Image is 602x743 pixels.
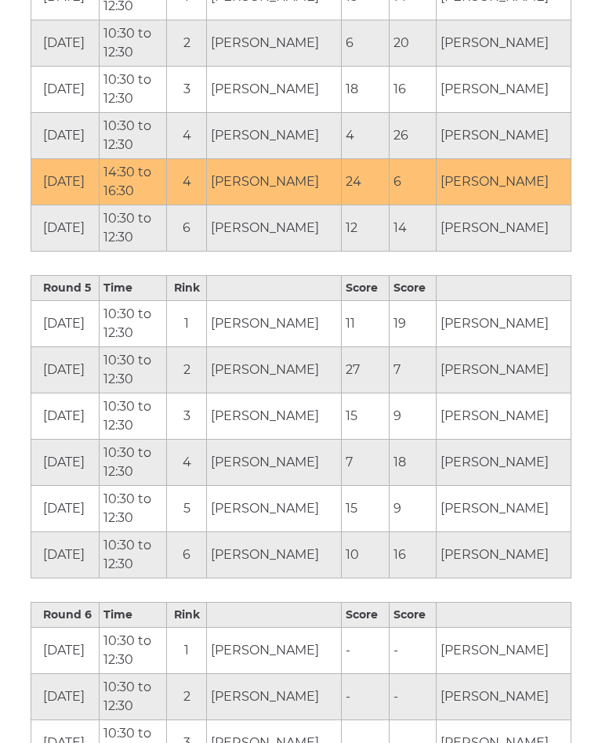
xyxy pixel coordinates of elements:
td: 6 [167,532,207,578]
th: Rink [167,603,207,628]
td: [PERSON_NAME] [436,159,571,205]
td: [PERSON_NAME] [207,440,342,486]
td: 12 [342,205,389,252]
td: 10:30 to 12:30 [99,440,167,486]
td: [PERSON_NAME] [436,67,571,113]
td: [PERSON_NAME] [436,113,571,159]
td: - [342,674,389,720]
th: Score [389,276,436,301]
td: 19 [389,301,436,347]
td: 10:30 to 12:30 [99,628,167,674]
td: [PERSON_NAME] [207,205,342,252]
td: 5 [167,486,207,532]
td: 18 [389,440,436,486]
td: [DATE] [31,159,100,205]
td: [DATE] [31,674,100,720]
td: 10:30 to 12:30 [99,486,167,532]
td: 2 [167,347,207,393]
th: Score [342,276,389,301]
td: [PERSON_NAME] [436,20,571,67]
th: Round 5 [31,276,100,301]
td: [DATE] [31,393,100,440]
td: 6 [389,159,436,205]
td: - [342,628,389,674]
td: [PERSON_NAME] [207,674,342,720]
td: [DATE] [31,532,100,578]
td: [PERSON_NAME] [207,159,342,205]
td: 26 [389,113,436,159]
td: 7 [389,347,436,393]
td: [PERSON_NAME] [207,113,342,159]
td: [DATE] [31,67,100,113]
td: 15 [342,486,389,532]
td: 11 [342,301,389,347]
td: 10:30 to 12:30 [99,674,167,720]
td: 10:30 to 12:30 [99,20,167,67]
td: 1 [167,301,207,347]
td: 16 [389,532,436,578]
td: 14 [389,205,436,252]
td: [DATE] [31,301,100,347]
td: 4 [167,113,207,159]
td: [PERSON_NAME] [436,486,571,532]
td: 10:30 to 12:30 [99,532,167,578]
td: [DATE] [31,20,100,67]
td: 4 [342,113,389,159]
td: 10:30 to 12:30 [99,393,167,440]
th: Round 6 [31,603,100,628]
th: Score [389,603,436,628]
td: 2 [167,674,207,720]
td: 4 [167,440,207,486]
td: 10:30 to 12:30 [99,113,167,159]
td: [PERSON_NAME] [436,628,571,674]
td: 27 [342,347,389,393]
td: [DATE] [31,628,100,674]
td: [DATE] [31,486,100,532]
td: 6 [342,20,389,67]
td: [PERSON_NAME] [436,440,571,486]
td: 18 [342,67,389,113]
td: 2 [167,20,207,67]
td: [PERSON_NAME] [207,628,342,674]
td: - [389,628,436,674]
td: [PERSON_NAME] [207,393,342,440]
th: Time [99,603,167,628]
td: [DATE] [31,113,100,159]
td: [PERSON_NAME] [436,532,571,578]
td: [PERSON_NAME] [436,301,571,347]
td: [PERSON_NAME] [207,486,342,532]
td: - [389,674,436,720]
td: 10:30 to 12:30 [99,205,167,252]
th: Score [342,603,389,628]
td: 10 [342,532,389,578]
td: [PERSON_NAME] [207,301,342,347]
td: 1 [167,628,207,674]
td: [PERSON_NAME] [207,67,342,113]
td: [DATE] [31,347,100,393]
td: 4 [167,159,207,205]
td: 10:30 to 12:30 [99,67,167,113]
td: [PERSON_NAME] [207,532,342,578]
td: 24 [342,159,389,205]
td: 10:30 to 12:30 [99,301,167,347]
td: 10:30 to 12:30 [99,347,167,393]
td: [PERSON_NAME] [436,205,571,252]
td: 16 [389,67,436,113]
td: [PERSON_NAME] [436,393,571,440]
td: 20 [389,20,436,67]
th: Time [99,276,167,301]
td: [DATE] [31,440,100,486]
td: 9 [389,486,436,532]
td: [DATE] [31,205,100,252]
td: [PERSON_NAME] [207,347,342,393]
td: [PERSON_NAME] [207,20,342,67]
td: 15 [342,393,389,440]
td: 7 [342,440,389,486]
td: 3 [167,67,207,113]
td: 3 [167,393,207,440]
td: [PERSON_NAME] [436,347,571,393]
td: [PERSON_NAME] [436,674,571,720]
td: 9 [389,393,436,440]
td: 6 [167,205,207,252]
td: 14:30 to 16:30 [99,159,167,205]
